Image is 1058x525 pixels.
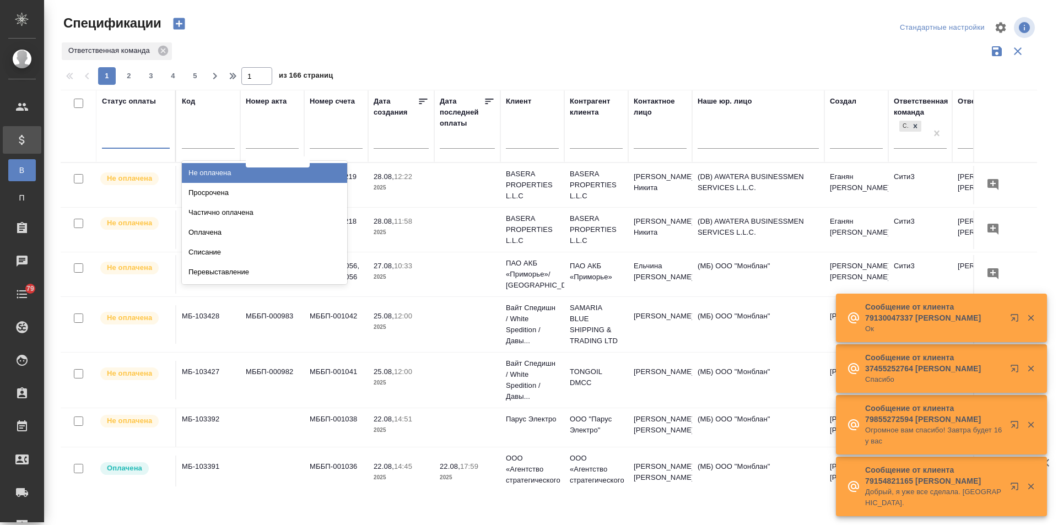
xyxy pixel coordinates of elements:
[888,255,952,294] td: Сити3
[570,366,623,388] p: TONGOIL DMCC
[186,67,204,85] button: 5
[570,414,623,436] p: ООО "Парус Электро"
[164,67,182,85] button: 4
[182,262,347,282] div: Перевыставление
[865,374,1003,385] p: Спасибо
[374,367,394,376] p: 25.08,
[570,261,623,283] p: ПАО АКБ «Приморье»
[374,227,429,238] p: 2025
[888,210,952,249] td: Сити3
[865,301,1003,323] p: Сообщение от клиента 79130047337 [PERSON_NAME]
[14,192,30,203] span: П
[506,358,559,402] p: Вайт Спедишн / White Spedition / Давы...
[107,463,142,474] p: Оплачена
[176,305,240,344] td: МБ-103428
[824,255,888,294] td: [PERSON_NAME] [PERSON_NAME]
[182,223,347,242] div: Оплачена
[120,67,138,85] button: 2
[897,19,987,36] div: split button
[440,96,484,129] div: Дата последней оплаты
[692,305,824,344] td: (МБ) ООО "Монблан"
[310,96,355,107] div: Номер счета
[107,368,152,379] p: Не оплачена
[142,67,160,85] button: 3
[8,187,36,209] a: П
[3,280,41,308] a: 79
[394,415,412,423] p: 14:51
[68,45,154,56] p: Ответственная команда
[240,361,304,399] td: МББП-000982
[692,166,824,204] td: (DB) AWATERA BUSINESSMEN SERVICES L.L.C.
[986,41,1007,62] button: Сохранить фильтры
[824,166,888,204] td: Еганян [PERSON_NAME]
[374,217,394,225] p: 28.08,
[460,462,478,470] p: 17:59
[304,361,368,399] td: МББП-001041
[952,255,1016,294] td: [PERSON_NAME]
[374,415,394,423] p: 22.08,
[394,172,412,181] p: 12:22
[304,305,368,344] td: МББП-001042
[570,169,623,202] p: BASERA PROPERTIES L.L.C
[176,408,240,447] td: МБ-103392
[1007,41,1028,62] button: Сбросить фильтры
[176,361,240,399] td: МБ-103427
[102,96,156,107] div: Статус оплаты
[570,96,623,118] div: Контрагент клиента
[570,302,623,347] p: SAMARIA BLUE SHIPPING & TRADING LTD
[20,283,41,294] span: 79
[865,352,1003,374] p: Сообщение от клиента 37455252764 [PERSON_NAME]
[394,217,412,225] p: 11:58
[1003,307,1030,333] button: Открыть в новой вкладке
[440,472,495,483] p: 2025
[107,312,152,323] p: Не оплачена
[374,377,429,388] p: 2025
[506,414,559,425] p: Парус Электро
[894,96,948,118] div: Ответственная команда
[182,163,347,183] div: Не оплачена
[166,14,192,33] button: Создать
[570,213,623,246] p: BASERA PROPERTIES L.L.C
[865,323,1003,334] p: Ок
[374,312,394,320] p: 25.08,
[1003,414,1030,440] button: Открыть в новой вкладке
[374,262,394,270] p: 27.08,
[176,166,240,204] td: DB-1148
[107,262,152,273] p: Не оплачена
[176,210,240,249] td: DB-1147
[374,425,429,436] p: 2025
[1019,313,1042,323] button: Закрыть
[394,367,412,376] p: 12:00
[186,71,204,82] span: 5
[506,302,559,347] p: Вайт Спедишн / White Spedition / Давы...
[374,182,429,193] p: 2025
[62,42,172,60] div: Ответственная команда
[394,462,412,470] p: 14:45
[865,486,1003,508] p: Добрый, я уже все сделала. [GEOGRAPHIC_DATA].
[692,361,824,399] td: (МБ) ООО "Монблан"
[374,96,418,118] div: Дата создания
[628,361,692,399] td: [PERSON_NAME]
[570,453,623,497] p: ООО «Агентство стратегического маркет...
[506,258,559,291] p: ПАО АКБ «Приморье»/ [GEOGRAPHIC_DATA]
[61,14,161,32] span: Спецификации
[246,96,287,107] div: Номер акта
[830,96,856,107] div: Создал
[176,255,240,294] td: МБ-103507
[279,69,333,85] span: из 166 страниц
[506,453,559,497] p: ООО «Агентство стратегического маркет...
[394,262,412,270] p: 10:33
[182,96,195,107] div: Код
[628,255,692,294] td: Ельчина [PERSON_NAME]
[374,462,394,470] p: 22.08,
[182,203,347,223] div: Частично оплачена
[692,408,824,447] td: (МБ) ООО "Монблан"
[692,456,824,494] td: (МБ) ООО "Монблан"
[824,210,888,249] td: Еганян [PERSON_NAME]
[628,166,692,204] td: [PERSON_NAME] Никита
[14,165,30,176] span: В
[176,456,240,494] td: МБ-103391
[628,305,692,344] td: [PERSON_NAME]
[824,361,888,399] td: [PERSON_NAME]
[107,218,152,229] p: Не оплачена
